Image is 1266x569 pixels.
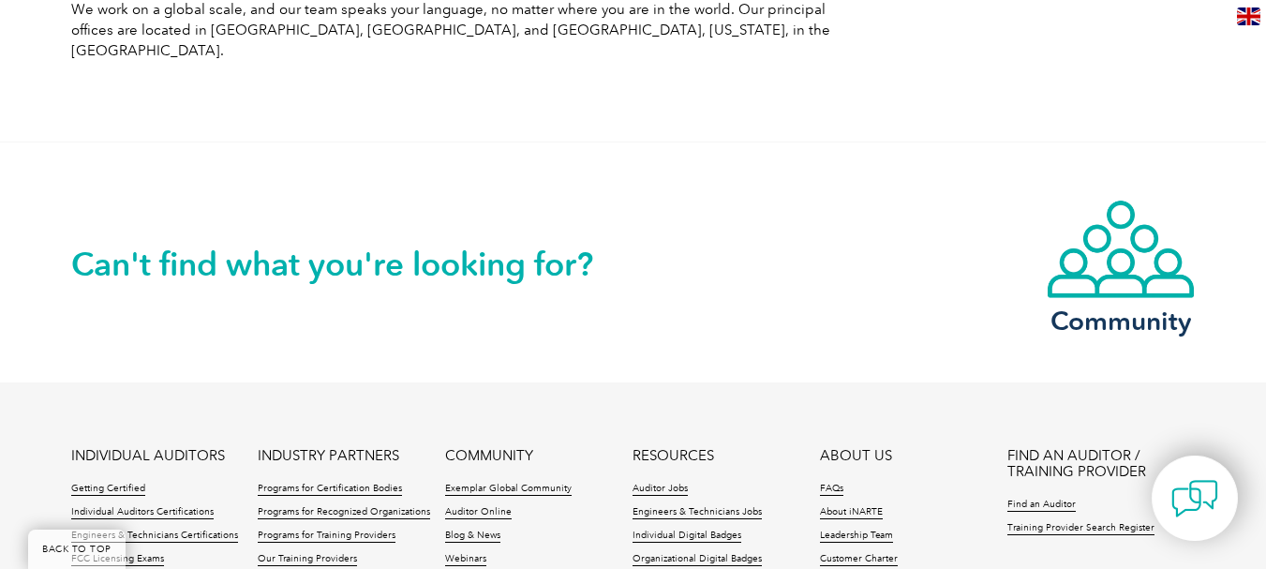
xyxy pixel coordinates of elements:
[258,483,402,496] a: Programs for Certification Bodies
[71,506,214,519] a: Individual Auditors Certifications
[1007,448,1195,480] a: FIND AN AUDITOR / TRAINING PROVIDER
[1007,522,1154,535] a: Training Provider Search Register
[71,249,633,279] h2: Can't find what you're looking for?
[820,506,883,519] a: About iNARTE
[1046,309,1196,333] h3: Community
[258,506,430,519] a: Programs for Recognized Organizations
[258,448,399,464] a: INDUSTRY PARTNERS
[1046,199,1196,333] a: Community
[71,530,238,543] a: Engineers & Technicians Certifications
[445,553,486,566] a: Webinars
[633,553,762,566] a: Organizational Digital Badges
[445,506,512,519] a: Auditor Online
[258,530,395,543] a: Programs for Training Providers
[820,448,892,464] a: ABOUT US
[820,530,893,543] a: Leadership Team
[1046,199,1196,300] img: icon-community.webp
[258,553,357,566] a: Our Training Providers
[1171,475,1218,522] img: contact-chat.png
[28,530,126,569] a: BACK TO TOP
[1007,499,1076,512] a: Find an Auditor
[633,506,762,519] a: Engineers & Technicians Jobs
[445,530,500,543] a: Blog & News
[633,530,741,543] a: Individual Digital Badges
[445,448,533,464] a: COMMUNITY
[633,448,714,464] a: RESOURCES
[71,448,225,464] a: INDIVIDUAL AUDITORS
[71,483,145,496] a: Getting Certified
[1237,7,1260,25] img: en
[633,483,688,496] a: Auditor Jobs
[820,483,843,496] a: FAQs
[820,553,898,566] a: Customer Charter
[445,483,572,496] a: Exemplar Global Community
